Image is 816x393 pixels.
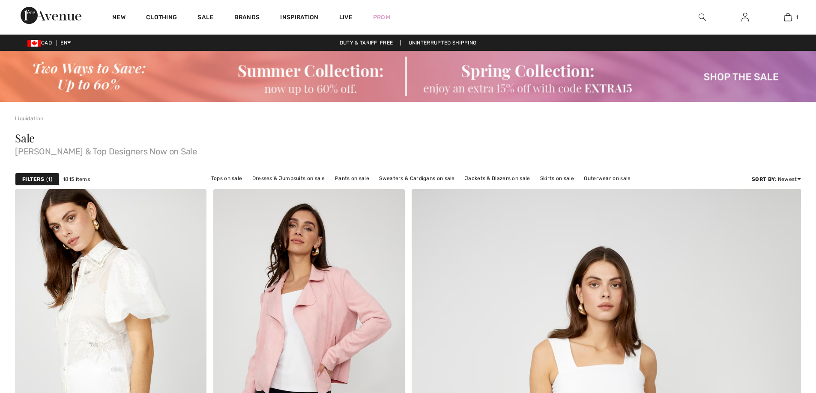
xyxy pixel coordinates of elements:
[373,13,390,22] a: Prom
[339,13,353,22] a: Live
[60,40,71,46] span: EN
[767,12,809,22] a: 1
[27,40,55,46] span: CAD
[784,12,792,22] img: My Bag
[15,130,35,145] span: Sale
[375,173,459,184] a: Sweaters & Cardigans on sale
[699,12,706,22] img: search the website
[741,12,749,22] img: My Info
[234,14,260,23] a: Brands
[796,13,798,21] span: 1
[735,12,756,23] a: Sign In
[46,175,52,183] span: 1
[63,175,90,183] span: 1815 items
[280,14,318,23] span: Inspiration
[536,173,578,184] a: Skirts on sale
[27,40,41,47] img: Canadian Dollar
[752,175,801,183] div: : Newest
[762,329,807,350] iframe: Opens a widget where you can chat to one of our agents
[146,14,177,23] a: Clothing
[752,176,775,182] strong: Sort By
[197,14,213,23] a: Sale
[21,7,81,24] img: 1ère Avenue
[112,14,126,23] a: New
[15,115,43,121] a: Liquidation
[331,173,374,184] a: Pants on sale
[248,173,329,184] a: Dresses & Jumpsuits on sale
[15,144,801,156] span: [PERSON_NAME] & Top Designers Now on Sale
[580,173,635,184] a: Outerwear on sale
[207,173,247,184] a: Tops on sale
[460,173,535,184] a: Jackets & Blazers on sale
[22,175,44,183] strong: Filters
